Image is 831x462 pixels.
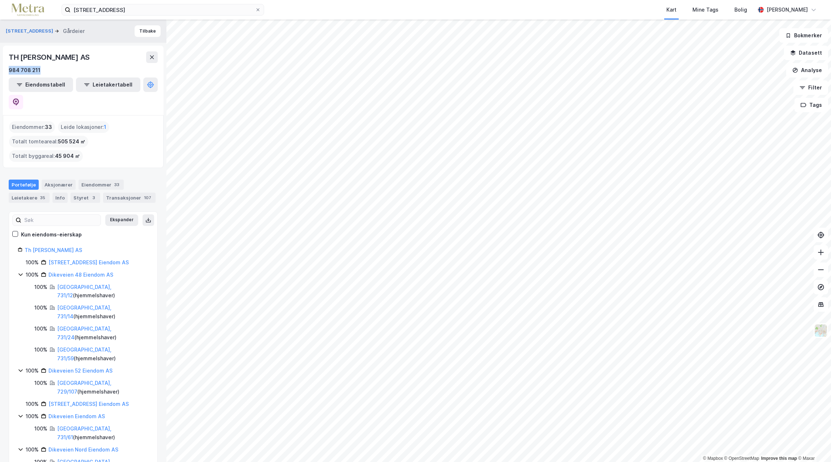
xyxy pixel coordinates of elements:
[57,324,149,342] div: ( hjemmelshaver )
[9,77,73,92] button: Eiendomstabell
[34,303,47,312] div: 100%
[795,427,831,462] iframe: Chat Widget
[58,121,109,133] div: Leide lokasjoner :
[57,425,111,440] a: [GEOGRAPHIC_DATA], 731/61
[795,427,831,462] div: Kontrollprogram for chat
[57,304,111,319] a: [GEOGRAPHIC_DATA], 731/14
[21,230,82,239] div: Kun eiendoms-eierskap
[761,456,797,461] a: Improve this map
[103,193,156,203] div: Transaksjoner
[71,193,100,203] div: Styret
[135,25,161,37] button: Tilbake
[21,215,101,226] input: Søk
[48,259,129,265] a: [STREET_ADDRESS] Eiendom AS
[703,456,723,461] a: Mapbox
[52,193,68,203] div: Info
[9,180,39,190] div: Portefølje
[143,194,153,201] div: 107
[26,412,39,421] div: 100%
[9,150,83,162] div: Totalt byggareal :
[57,379,149,396] div: ( hjemmelshaver )
[9,193,50,203] div: Leietakere
[42,180,76,190] div: Aksjonærer
[71,4,255,15] input: Søk på adresse, matrikkel, gårdeiere, leietakere eller personer
[48,446,118,453] a: Dikeveien Nord Eiendom AS
[55,152,80,160] span: 45 904 ㎡
[34,379,47,387] div: 100%
[9,51,91,63] div: TH [PERSON_NAME] AS
[34,345,47,354] div: 100%
[734,5,747,14] div: Bolig
[692,5,718,14] div: Mine Tags
[9,136,88,147] div: Totalt tomteareal :
[25,247,82,253] a: Th [PERSON_NAME] AS
[105,214,138,226] button: Ekspander
[79,180,124,190] div: Eiendommer
[57,424,149,442] div: ( hjemmelshaver )
[666,5,677,14] div: Kart
[9,66,41,75] div: 984 708 211
[57,325,111,340] a: [GEOGRAPHIC_DATA], 731/24
[45,123,52,131] span: 33
[724,456,759,461] a: OpenStreetMap
[63,27,85,35] div: Gårdeier
[793,80,828,95] button: Filter
[6,28,55,35] button: [STREET_ADDRESS]
[76,77,140,92] button: Leietakertabell
[57,303,149,321] div: ( hjemmelshaver )
[48,272,113,278] a: Dikeveien 48 Eiendom AS
[779,28,828,43] button: Bokmerker
[26,400,39,408] div: 100%
[26,445,39,454] div: 100%
[104,123,106,131] span: 1
[39,194,47,201] div: 35
[786,63,828,77] button: Analyse
[57,283,149,300] div: ( hjemmelshaver )
[48,401,129,407] a: [STREET_ADDRESS] Eiendom AS
[90,194,97,201] div: 3
[57,345,149,363] div: ( hjemmelshaver )
[26,366,39,375] div: 100%
[57,380,111,395] a: [GEOGRAPHIC_DATA], 729/107
[34,424,47,433] div: 100%
[26,270,39,279] div: 100%
[794,98,828,112] button: Tags
[784,46,828,60] button: Datasett
[57,284,111,299] a: [GEOGRAPHIC_DATA], 731/12
[48,413,105,419] a: Dikeveien Eiendom AS
[58,137,85,146] span: 505 524 ㎡
[34,324,47,333] div: 100%
[113,181,121,188] div: 33
[12,4,44,16] img: metra-logo.256734c3b2bbffee19d4.png
[34,283,47,291] div: 100%
[26,258,39,267] div: 100%
[9,121,55,133] div: Eiendommer :
[767,5,808,14] div: [PERSON_NAME]
[814,324,828,337] img: Z
[57,346,111,361] a: [GEOGRAPHIC_DATA], 731/59
[48,367,113,374] a: Dikeveien 52 Eiendom AS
